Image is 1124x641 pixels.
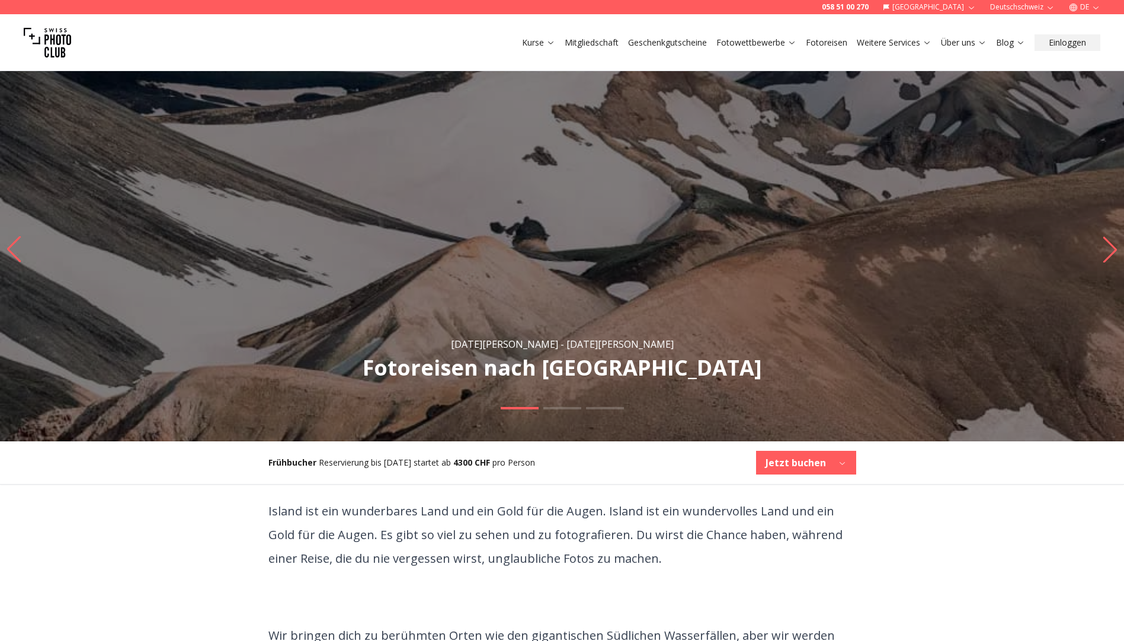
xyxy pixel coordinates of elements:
button: Blog [991,34,1030,51]
b: Frühbucher [268,457,316,468]
button: Geschenkgutscheine [623,34,712,51]
button: Einloggen [1035,34,1100,51]
a: Fotoreisen [806,37,847,49]
a: Weitere Services [857,37,931,49]
h1: Fotoreisen nach [GEOGRAPHIC_DATA] [363,356,762,380]
p: Island ist ein wunderbares Land und ein Gold für die Augen. Island ist ein wundervolles Land und ... [268,499,856,571]
a: Kurse [522,37,555,49]
a: 058 51 00 270 [822,2,869,12]
button: Kurse [517,34,560,51]
a: Blog [996,37,1025,49]
span: Reservierung bis [DATE] startet ab [319,457,451,468]
button: Weitere Services [852,34,936,51]
a: Fotowettbewerbe [716,37,796,49]
b: Jetzt buchen [766,456,826,470]
a: Über uns [941,37,987,49]
a: Mitgliedschaft [565,37,619,49]
button: Über uns [936,34,991,51]
a: Geschenkgutscheine [628,37,707,49]
button: Fotoreisen [801,34,852,51]
button: Fotowettbewerbe [712,34,801,51]
b: 4300 CHF [453,457,490,468]
span: pro Person [492,457,535,468]
button: Mitgliedschaft [560,34,623,51]
div: [DATE][PERSON_NAME] - [DATE][PERSON_NAME] [451,337,674,351]
img: Swiss photo club [24,19,71,66]
button: Jetzt buchen [756,451,856,475]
